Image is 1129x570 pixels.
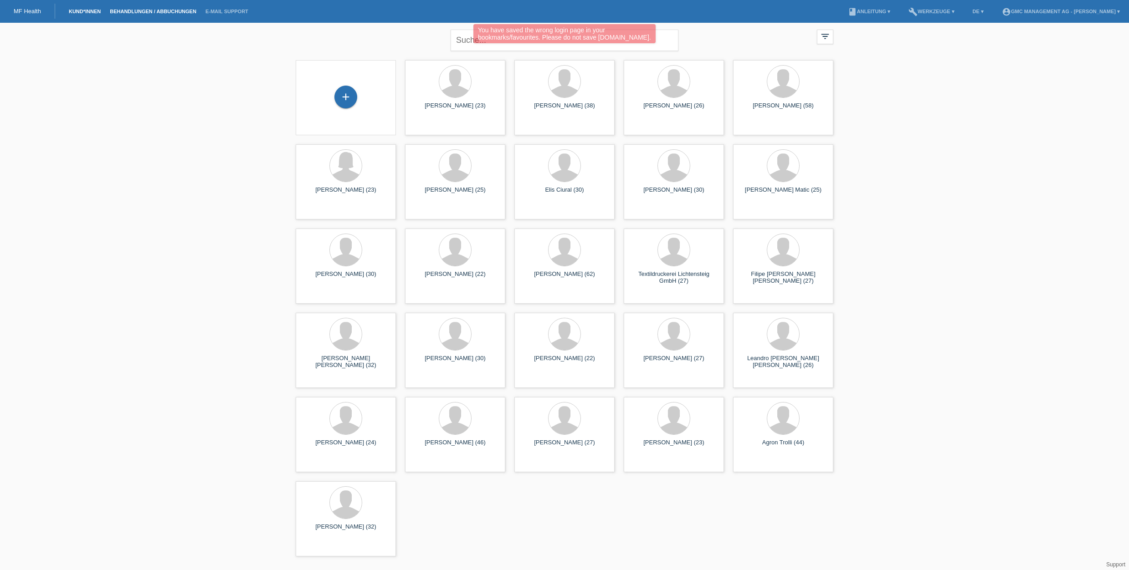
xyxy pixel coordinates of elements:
div: Elis Ciural (30) [522,186,607,201]
a: buildWerkzeuge ▾ [904,9,959,14]
div: Leandro [PERSON_NAME] [PERSON_NAME] (26) [740,355,826,369]
div: Textildruckerei Lichtensteig GmbH (27) [631,270,717,285]
a: bookAnleitung ▾ [843,9,895,14]
div: [PERSON_NAME] (22) [522,355,607,369]
div: [PERSON_NAME] (30) [303,270,389,285]
div: [PERSON_NAME] (24) [303,439,389,453]
div: [PERSON_NAME] [PERSON_NAME] (32) [303,355,389,369]
div: You have saved the wrong login page in your bookmarks/favourites. Please do not save [DOMAIN_NAME]. [473,24,656,43]
div: [PERSON_NAME] (26) [631,102,717,117]
a: DE ▾ [968,9,988,14]
div: [PERSON_NAME] (46) [412,439,498,453]
div: [PERSON_NAME] (30) [631,186,717,201]
div: [PERSON_NAME] (32) [303,523,389,538]
a: Behandlungen / Abbuchungen [105,9,201,14]
a: account_circleGMC Management AG - [PERSON_NAME] ▾ [997,9,1124,14]
i: book [848,7,857,16]
div: [PERSON_NAME] (38) [522,102,607,117]
div: [PERSON_NAME] (25) [412,186,498,201]
div: [PERSON_NAME] (58) [740,102,826,117]
a: Support [1106,561,1125,568]
div: [PERSON_NAME] Matic (25) [740,186,826,201]
div: [PERSON_NAME] (30) [412,355,498,369]
div: Filipe [PERSON_NAME] [PERSON_NAME] (27) [740,270,826,285]
i: account_circle [1002,7,1011,16]
a: Kund*innen [64,9,105,14]
div: Kund*in hinzufügen [335,89,357,105]
div: [PERSON_NAME] (27) [522,439,607,453]
a: MF Health [14,8,41,15]
div: Agron Trolli (44) [740,439,826,453]
div: [PERSON_NAME] (22) [412,270,498,285]
div: [PERSON_NAME] (23) [303,186,389,201]
div: [PERSON_NAME] (27) [631,355,717,369]
a: E-Mail Support [201,9,253,14]
div: [PERSON_NAME] (62) [522,270,607,285]
div: [PERSON_NAME] (23) [412,102,498,117]
i: build [908,7,918,16]
div: [PERSON_NAME] (23) [631,439,717,453]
